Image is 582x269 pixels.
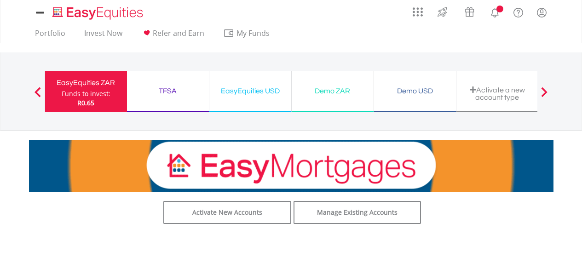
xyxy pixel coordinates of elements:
[81,29,126,43] a: Invest Now
[153,28,204,38] span: Refer and Earn
[456,2,483,19] a: Vouchers
[51,76,121,89] div: EasyEquities ZAR
[483,2,507,21] a: Notifications
[223,27,283,39] span: My Funds
[407,2,429,17] a: AppsGrid
[297,85,368,97] div: Demo ZAR
[31,29,69,43] a: Portfolio
[77,98,94,107] span: R0.65
[435,5,450,19] img: thrive-v2.svg
[62,89,110,98] div: Funds to invest:
[380,85,450,97] div: Demo USD
[462,5,477,19] img: vouchers-v2.svg
[49,2,147,21] a: Home page
[138,29,208,43] a: Refer and Earn
[462,86,533,101] div: Activate a new account type
[294,201,421,224] a: Manage Existing Accounts
[163,201,291,224] a: Activate New Accounts
[51,6,147,21] img: EasyEquities_Logo.png
[29,140,553,192] img: EasyMortage Promotion Banner
[507,2,530,21] a: FAQ's and Support
[413,7,423,17] img: grid-menu-icon.svg
[133,85,203,97] div: TFSA
[530,2,553,23] a: My Profile
[215,85,286,97] div: EasyEquities USD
